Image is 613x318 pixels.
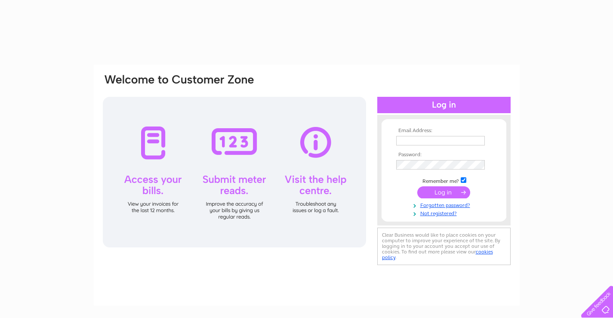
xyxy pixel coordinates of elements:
[396,209,494,217] a: Not registered?
[377,228,511,265] div: Clear Business would like to place cookies on your computer to improve your experience of the sit...
[382,249,493,260] a: cookies policy
[394,176,494,185] td: Remember me?
[417,186,470,198] input: Submit
[394,152,494,158] th: Password:
[394,128,494,134] th: Email Address:
[396,201,494,209] a: Forgotten password?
